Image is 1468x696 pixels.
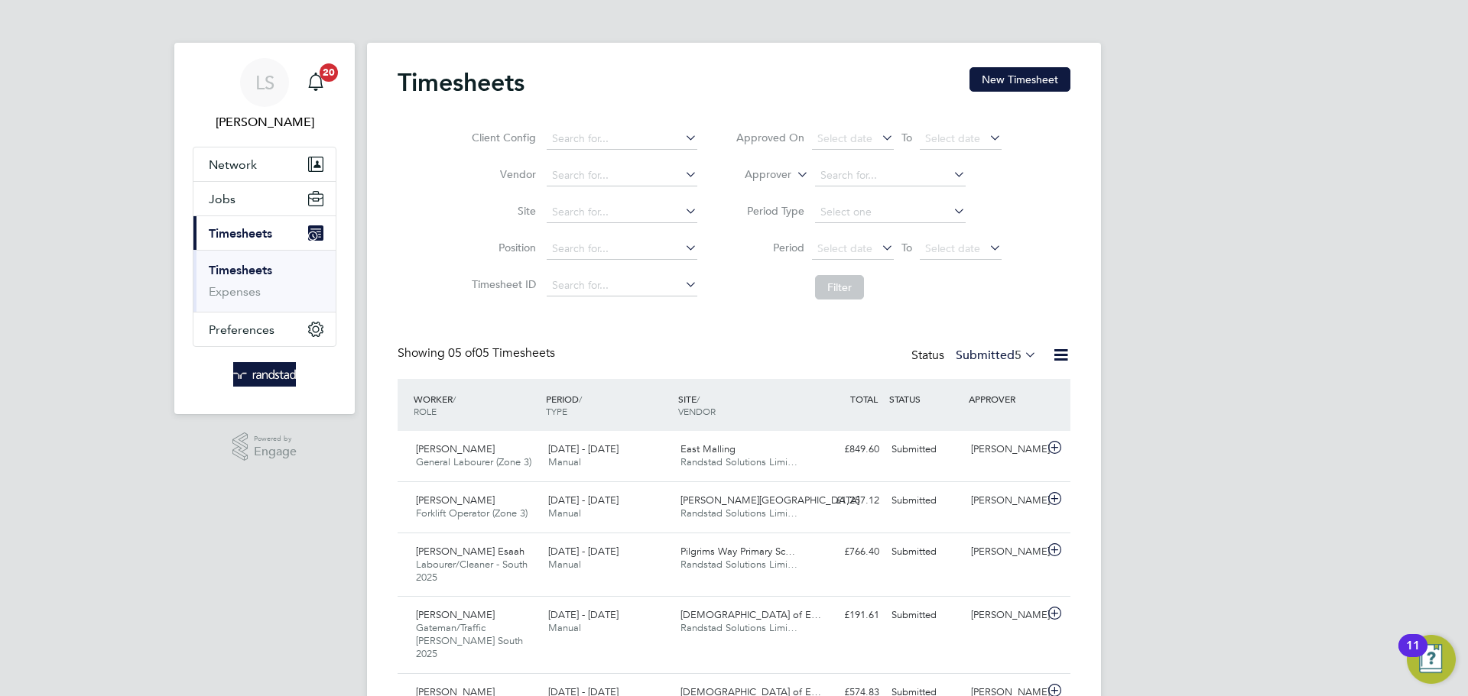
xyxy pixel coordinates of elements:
span: ROLE [414,405,437,417]
div: [PERSON_NAME] [965,603,1044,628]
div: Timesheets [193,250,336,312]
a: LS[PERSON_NAME] [193,58,336,131]
a: Expenses [209,284,261,299]
div: £849.60 [806,437,885,462]
button: Timesheets [193,216,336,250]
span: Gateman/Traffic [PERSON_NAME] South 2025 [416,621,523,660]
span: 5 [1015,348,1021,363]
span: 05 of [448,345,476,361]
span: TYPE [546,405,567,417]
span: To [897,128,917,147]
span: [PERSON_NAME] Esaah [416,545,525,558]
div: SITE [674,385,807,425]
img: randstad-logo-retina.png [233,362,297,387]
span: Powered by [254,432,297,445]
span: Lewis Saunders [193,113,336,131]
input: Search for... [547,275,697,296]
div: APPROVER [965,385,1044,413]
span: [DATE] - [DATE] [548,442,619,455]
div: £1,257.12 [806,488,885,513]
span: Engage [254,445,297,458]
div: £766.40 [806,539,885,565]
span: Randstad Solutions Limi… [680,621,797,634]
span: To [897,238,917,257]
label: Approver [723,167,791,183]
label: Period Type [736,204,804,218]
div: Submitted [885,437,965,462]
div: Status [911,345,1040,367]
button: Preferences [193,312,336,346]
input: Select one [815,202,966,223]
span: [PERSON_NAME] [416,442,495,455]
button: Open Resource Center, 11 new notifications [1407,635,1456,684]
button: Jobs [193,182,336,215]
span: 05 Timesheets [448,345,555,361]
a: Timesheets [209,263,272,277]
span: [PERSON_NAME] [416,608,495,621]
nav: Main navigation [174,43,355,414]
div: [PERSON_NAME] [965,437,1044,462]
div: [PERSON_NAME] [965,488,1044,513]
span: Manual [548,507,581,520]
button: Network [193,147,336,181]
span: Network [209,157,257,172]
div: [PERSON_NAME] [965,539,1044,565]
span: East Malling [680,442,736,455]
button: New Timesheet [969,67,1070,92]
span: Randstad Solutions Limi… [680,455,797,468]
label: Vendor [467,167,536,181]
span: Select date [817,131,872,145]
label: Site [467,204,536,218]
span: Select date [925,241,980,255]
span: / [453,393,456,405]
span: / [579,393,582,405]
span: Jobs [209,192,235,206]
span: [DATE] - [DATE] [548,494,619,507]
span: Manual [548,455,581,468]
input: Search for... [547,202,697,223]
span: Forklift Operator (Zone 3) [416,507,528,520]
span: 20 [320,63,338,82]
span: [DEMOGRAPHIC_DATA] of E… [680,608,821,621]
span: Manual [548,558,581,571]
input: Search for... [547,238,697,260]
label: Position [467,241,536,254]
label: Timesheet ID [467,277,536,291]
div: STATUS [885,385,965,413]
a: 20 [300,58,331,107]
div: Showing [398,345,558,361]
span: Pilgrims Way Primary Sc… [680,545,795,558]
span: [DATE] - [DATE] [548,608,619,621]
label: Client Config [467,131,536,144]
span: Labourer/Cleaner - South 2025 [416,558,528,584]
span: / [697,393,700,405]
span: Select date [925,131,980,145]
div: Submitted [885,539,965,565]
span: VENDOR [678,405,716,417]
span: [PERSON_NAME][GEOGRAPHIC_DATA] [680,494,859,507]
div: 11 [1406,646,1420,665]
span: Randstad Solutions Limi… [680,558,797,571]
span: Manual [548,621,581,634]
span: [PERSON_NAME] [416,494,495,507]
label: Submitted [956,348,1037,363]
span: Timesheets [209,226,272,241]
input: Search for... [547,165,697,186]
label: Approved On [736,131,804,144]
span: TOTAL [850,393,878,405]
span: Randstad Solutions Limi… [680,507,797,520]
a: Go to home page [193,362,336,387]
div: WORKER [410,385,542,425]
span: General Labourer (Zone 3) [416,455,531,468]
input: Search for... [547,128,697,150]
div: Submitted [885,488,965,513]
input: Search for... [815,165,966,186]
div: PERIOD [542,385,674,425]
div: Submitted [885,603,965,628]
label: Period [736,241,804,254]
h2: Timesheets [398,67,525,98]
button: Filter [815,275,864,299]
span: Preferences [209,322,274,337]
span: [DATE] - [DATE] [548,545,619,558]
span: Select date [817,241,872,255]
